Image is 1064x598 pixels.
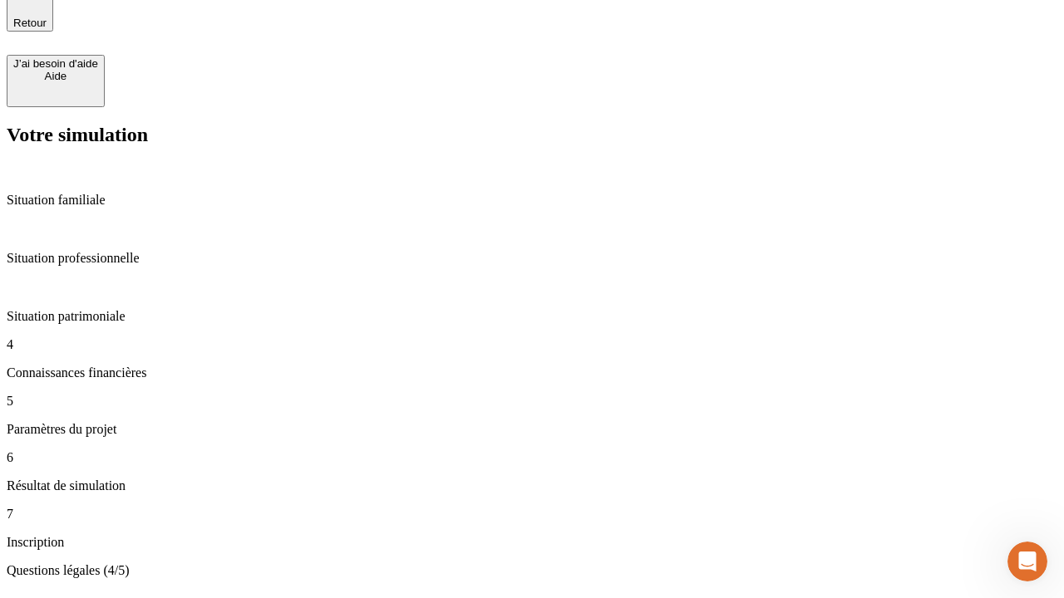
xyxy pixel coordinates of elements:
[7,450,1057,465] p: 6
[7,309,1057,324] p: Situation patrimoniale
[7,365,1057,380] p: Connaissances financières
[7,535,1057,550] p: Inscription
[7,55,105,107] button: J’ai besoin d'aideAide
[7,422,1057,437] p: Paramètres du projet
[7,394,1057,409] p: 5
[7,507,1057,522] p: 7
[7,251,1057,266] p: Situation professionnelle
[13,70,98,82] div: Aide
[7,193,1057,208] p: Situation familiale
[13,57,98,70] div: J’ai besoin d'aide
[7,563,1057,578] p: Questions légales (4/5)
[7,337,1057,352] p: 4
[7,478,1057,493] p: Résultat de simulation
[13,17,47,29] span: Retour
[1007,542,1047,581] iframe: Intercom live chat
[7,124,1057,146] h2: Votre simulation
